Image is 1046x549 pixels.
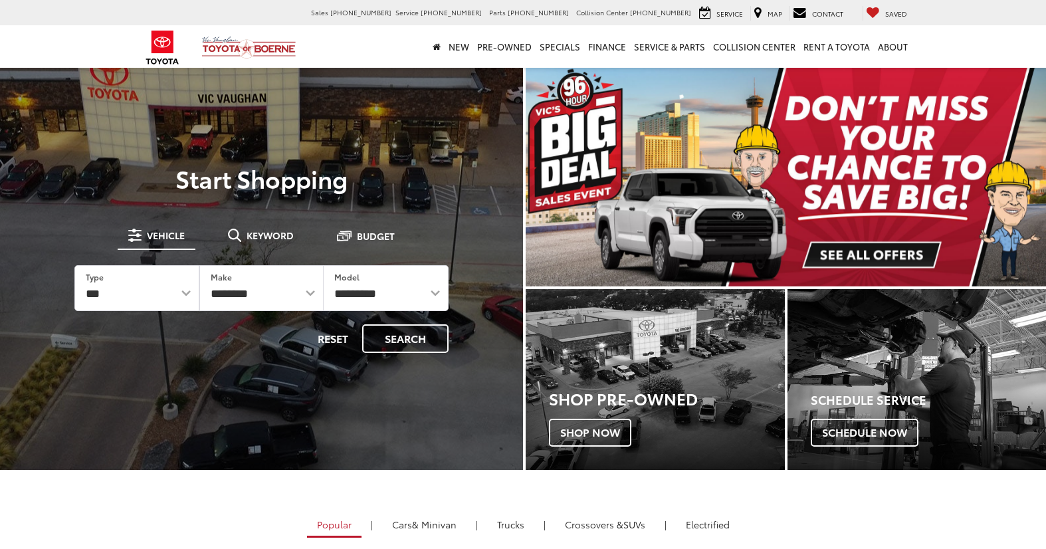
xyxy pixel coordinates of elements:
a: Map [750,6,785,21]
a: Home [429,25,445,68]
a: Electrified [676,513,740,536]
a: Popular [307,513,362,538]
li: | [472,518,481,531]
img: Big Deal Sales Event [526,66,1046,286]
span: [PHONE_NUMBER] [330,7,391,17]
label: Make [211,271,232,282]
a: Cars [382,513,467,536]
div: Toyota [526,289,785,471]
a: New [445,25,473,68]
a: Service & Parts: Opens in a new tab [630,25,709,68]
li: | [661,518,670,531]
label: Model [334,271,360,282]
span: Contact [812,9,843,19]
section: Carousel section with vehicle pictures - may contain disclaimers. [526,66,1046,286]
a: Pre-Owned [473,25,536,68]
span: Service [716,9,743,19]
span: Crossovers & [565,518,623,531]
label: Type [86,271,104,282]
a: Collision Center [709,25,799,68]
button: Reset [306,324,360,353]
span: Map [768,9,782,19]
span: Budget [357,231,395,241]
a: Rent a Toyota [799,25,874,68]
a: Finance [584,25,630,68]
a: Shop Pre-Owned Shop Now [526,289,785,471]
img: Toyota [138,26,187,69]
span: Service [395,7,419,17]
span: [PHONE_NUMBER] [421,7,482,17]
span: Collision Center [576,7,628,17]
a: SUVs [555,513,655,536]
span: Keyword [247,231,294,240]
span: Saved [885,9,907,19]
div: carousel slide number 1 of 1 [526,66,1046,286]
a: Contact [789,6,847,21]
span: [PHONE_NUMBER] [508,7,569,17]
span: Sales [311,7,328,17]
span: Vehicle [147,231,185,240]
li: | [540,518,549,531]
span: & Minivan [412,518,457,531]
a: Service [696,6,746,21]
li: | [367,518,376,531]
img: Vic Vaughan Toyota of Boerne [201,36,296,59]
a: My Saved Vehicles [863,6,910,21]
h3: Shop Pre-Owned [549,389,785,407]
a: Trucks [487,513,534,536]
span: [PHONE_NUMBER] [630,7,691,17]
span: Shop Now [549,419,631,447]
span: Schedule Now [811,419,918,447]
button: Search [362,324,449,353]
a: Specials [536,25,584,68]
span: Parts [489,7,506,17]
a: About [874,25,912,68]
p: Start Shopping [56,165,467,191]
